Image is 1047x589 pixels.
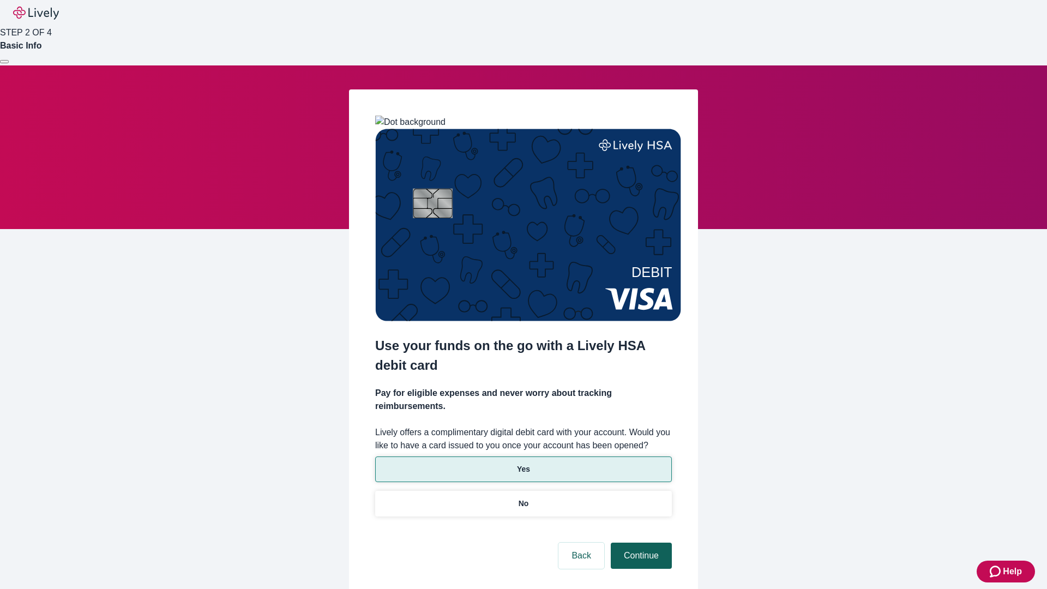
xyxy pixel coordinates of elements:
[375,336,672,375] h2: Use your funds on the go with a Lively HSA debit card
[375,116,446,129] img: Dot background
[611,543,672,569] button: Continue
[1003,565,1022,578] span: Help
[375,456,672,482] button: Yes
[519,498,529,509] p: No
[375,387,672,413] h4: Pay for eligible expenses and never worry about tracking reimbursements.
[990,565,1003,578] svg: Zendesk support icon
[517,464,530,475] p: Yes
[375,129,681,321] img: Debit card
[375,491,672,516] button: No
[375,426,672,452] label: Lively offers a complimentary digital debit card with your account. Would you like to have a card...
[13,7,59,20] img: Lively
[558,543,604,569] button: Back
[977,561,1035,582] button: Zendesk support iconHelp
